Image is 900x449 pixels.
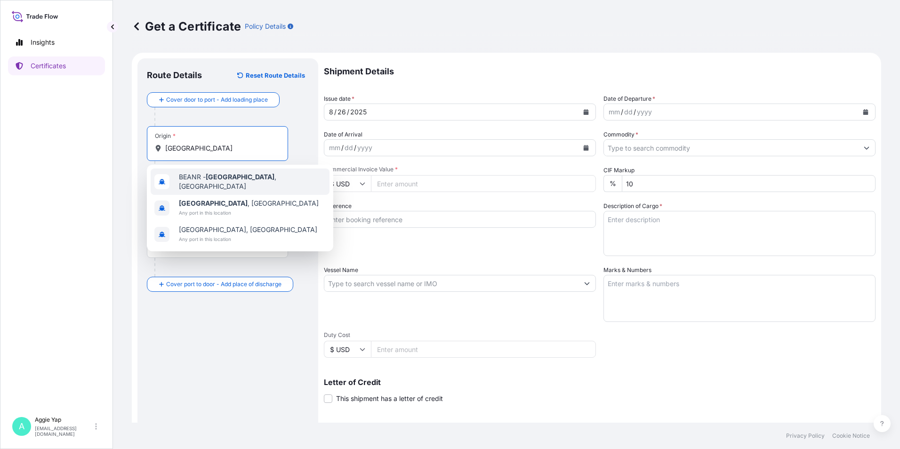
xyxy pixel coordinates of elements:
[246,71,305,80] p: Reset Route Details
[147,70,202,81] p: Route Details
[603,201,662,211] label: Description of Cargo
[603,175,622,192] div: %
[179,225,317,234] span: [GEOGRAPHIC_DATA], [GEOGRAPHIC_DATA]
[334,106,337,118] div: /
[341,142,344,153] div: /
[179,199,248,207] b: [GEOGRAPHIC_DATA]
[371,341,596,358] input: Enter amount
[324,58,876,85] p: Shipment Details
[165,144,276,153] input: Origin
[634,106,636,118] div: /
[179,172,326,191] span: BEANR - , [GEOGRAPHIC_DATA]
[621,106,623,118] div: /
[155,132,176,140] div: Origin
[324,275,579,292] input: Type to search vessel name or IMO
[604,139,858,156] input: Type to search commodity
[603,130,638,139] label: Commodity
[179,208,319,217] span: Any port in this location
[328,142,341,153] div: month,
[31,61,66,71] p: Certificates
[324,130,362,139] span: Date of Arrival
[623,106,634,118] div: day,
[579,140,594,155] button: Calendar
[132,19,241,34] p: Get a Certificate
[166,280,281,289] span: Cover port to door - Add place of discharge
[371,175,596,192] input: Enter amount
[31,38,55,47] p: Insights
[347,106,349,118] div: /
[356,142,373,153] div: year,
[328,106,334,118] div: month,
[337,106,347,118] div: day,
[344,142,354,153] div: day,
[147,165,333,251] div: Show suggestions
[324,166,596,173] span: Commercial Invoice Value
[622,175,876,192] input: Enter percentage between 0 and 24%
[324,265,358,275] label: Vessel Name
[579,104,594,120] button: Calendar
[324,378,876,386] p: Letter of Credit
[35,416,93,424] p: Aggie Yap
[603,94,655,104] span: Date of Departure
[35,425,93,437] p: [EMAIL_ADDRESS][DOMAIN_NAME]
[603,265,651,275] label: Marks & Numbers
[324,201,352,211] label: Reference
[608,106,621,118] div: month,
[336,394,443,403] span: This shipment has a letter of credit
[206,173,274,181] b: [GEOGRAPHIC_DATA]
[349,106,368,118] div: year,
[858,104,873,120] button: Calendar
[324,94,354,104] span: Issue date
[832,432,870,440] p: Cookie Notice
[603,166,635,175] label: CIF Markup
[324,211,596,228] input: Enter booking reference
[19,422,24,431] span: A
[245,22,286,31] p: Policy Details
[324,331,596,339] span: Duty Cost
[179,199,319,208] span: , [GEOGRAPHIC_DATA]
[579,275,595,292] button: Show suggestions
[166,95,268,104] span: Cover door to port - Add loading place
[786,432,825,440] p: Privacy Policy
[179,234,317,244] span: Any port in this location
[354,142,356,153] div: /
[858,139,875,156] button: Show suggestions
[636,106,653,118] div: year,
